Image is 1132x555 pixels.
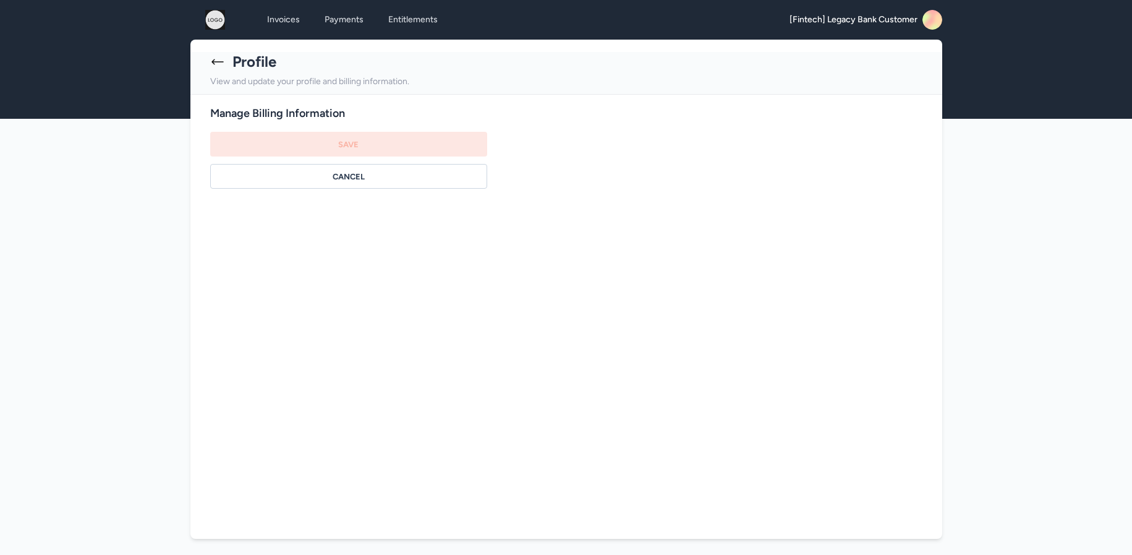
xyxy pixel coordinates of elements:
[789,14,917,26] span: [Fintech] Legacy Bank Customer
[195,10,235,30] img: logo.png
[317,9,371,31] a: Payments
[210,105,638,122] h1: Manage Billing Information
[210,74,922,89] p: View and update your profile and billing information.
[210,132,487,157] button: Save
[260,9,307,31] a: Invoices
[210,164,487,189] button: Cancel
[789,10,942,30] a: [Fintech] Legacy Bank Customer
[232,52,276,72] h1: Profile
[381,9,445,31] a: Entitlements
